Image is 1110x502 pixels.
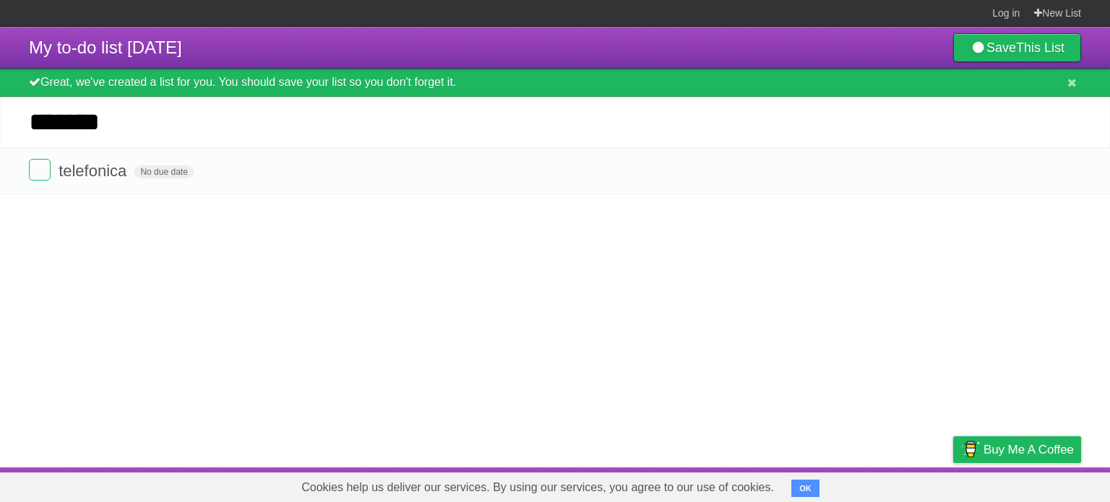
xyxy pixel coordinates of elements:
span: No due date [134,165,193,178]
a: Privacy [934,471,972,498]
a: Suggest a feature [990,471,1081,498]
a: Buy me a coffee [953,436,1081,463]
span: telefonica [59,162,130,180]
label: Done [29,159,51,181]
a: SaveThis List [953,33,1081,62]
img: Buy me a coffee [960,437,980,462]
span: My to-do list [DATE] [29,38,182,57]
a: Terms [885,471,917,498]
button: OK [791,480,819,497]
a: Developers [809,471,867,498]
a: About [761,471,791,498]
b: This List [1016,40,1064,55]
span: Cookies help us deliver our services. By using our services, you agree to our use of cookies. [287,473,788,502]
span: Buy me a coffee [984,437,1074,462]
